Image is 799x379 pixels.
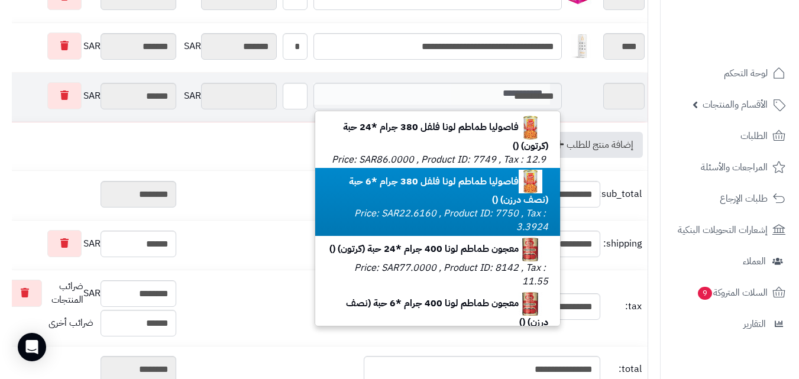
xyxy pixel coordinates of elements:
[6,33,176,60] div: SAR
[668,184,792,213] a: طلبات الإرجاع
[668,310,792,338] a: التقارير
[743,253,766,270] span: العملاء
[724,65,768,82] span: لوحة التحكم
[698,287,712,300] span: 9
[668,153,792,182] a: المراجعات والأسئلة
[701,159,768,176] span: المراجعات والأسئلة
[743,316,766,332] span: التقارير
[719,31,788,56] img: logo-2.png
[740,128,768,144] span: الطلبات
[182,33,277,60] div: SAR
[720,190,768,207] span: طلبات الإرجاع
[6,280,176,307] div: SAR
[668,247,792,276] a: العملاء
[697,284,768,301] span: السلات المتروكة
[48,280,83,307] span: ضرائب المنتجات
[519,292,542,316] img: 1747514317-81JM8arq0BL._AC_SL1500-40x40.jpg
[678,222,768,238] span: إشعارات التحويلات البنكية
[668,122,792,150] a: الطلبات
[668,216,792,244] a: إشعارات التحويلات البنكية
[182,83,277,109] div: SAR
[354,261,548,289] small: Price: SAR77.0000 , Product ID: 8142 , Tax : 11.55
[343,120,548,153] b: فاصوليا طماطم لونا فلفل 380 جرام *24 حبة (كرتون) ()
[332,153,546,167] small: Price: SAR86.0000 , Product ID: 7749 , Tax : 12.9
[603,237,642,251] span: shipping:
[703,96,768,113] span: الأقسام والمنتجات
[48,316,93,330] span: ضرائب أخرى
[329,242,548,256] b: معجون طماطم لونا 400 جرام *24 حبة (كرتون) ()
[349,174,548,208] b: فاصوليا طماطم لونا فلفل 380 جرام *6 حبة (نصف درزن) ()
[6,82,176,109] div: SAR
[568,34,591,58] img: 1748072443-51l1e7OKclL._AC_SL1500-40x40.jpg
[603,362,642,376] span: total:
[519,170,542,193] img: 1747334768-71mL7uldl%20L._AC_SL1500-40x40.jpg
[543,132,643,158] a: إضافة منتج للطلب
[346,296,548,329] b: معجون طماطم لونا 400 جرام *6 حبة (نصف درزن) ()
[668,278,792,307] a: السلات المتروكة9
[6,230,176,257] div: SAR
[603,300,642,313] span: tax:
[603,187,642,201] span: sub_total:
[519,238,542,261] img: 1747514315-81JM8arq0BL._AC_SL1500-40x40.jpg
[18,333,46,361] div: Open Intercom Messenger
[354,206,548,234] small: Price: SAR22.6160 , Product ID: 7750 , Tax : 3.3924
[519,116,542,140] img: 1747334715-71mL7uldl%20L._AC_SL1500-40x40.jpg
[668,59,792,88] a: لوحة التحكم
